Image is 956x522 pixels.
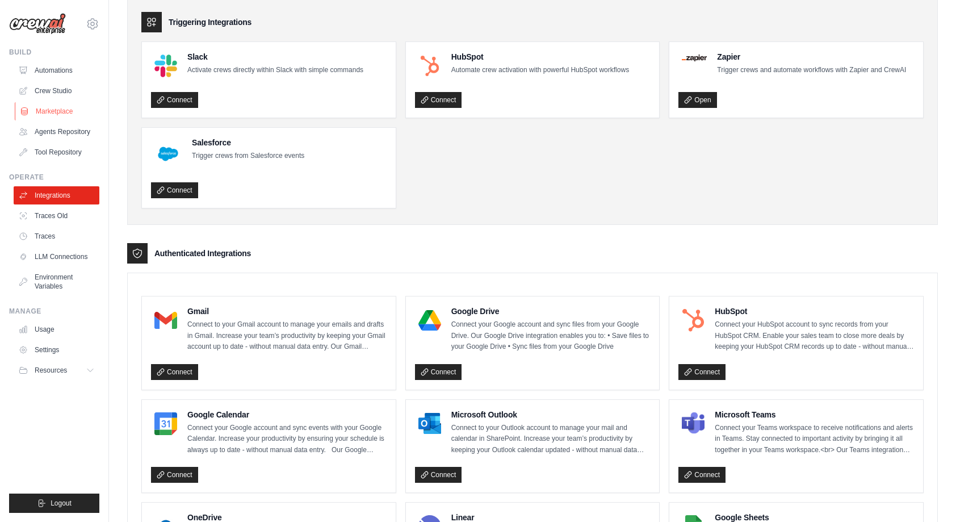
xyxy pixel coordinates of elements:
p: Trigger crews from Salesforce events [192,151,304,162]
h4: Gmail [187,306,387,317]
h4: Salesforce [192,137,304,148]
img: Zapier Logo [682,55,707,61]
a: Connect [151,467,198,483]
div: Build [9,48,99,57]
p: Activate crews directly within Slack with simple commands [187,65,363,76]
h3: Triggering Integrations [169,16,251,28]
a: Automations [14,61,99,80]
button: Logout [9,494,99,513]
div: Operate [9,173,99,182]
p: Connect your Google account and sync events with your Google Calendar. Increase your productivity... [187,423,387,456]
a: Connect [151,92,198,108]
img: Slack Logo [154,55,177,77]
a: LLM Connections [14,248,99,266]
a: Connect [678,467,726,483]
a: Marketplace [15,102,100,120]
h4: Microsoft Teams [715,409,914,420]
a: Connect [415,364,462,380]
h4: Google Drive [451,306,651,317]
a: Tool Repository [14,143,99,161]
h4: Zapier [717,51,906,62]
p: Connect your Teams workspace to receive notifications and alerts in Teams. Stay connected to impo... [715,423,914,456]
img: Logo [9,13,66,35]
a: Crew Studio [14,82,99,100]
h4: HubSpot [451,51,629,62]
div: Manage [9,307,99,316]
img: Microsoft Teams Logo [682,412,705,435]
a: Connect [415,467,462,483]
img: Microsoft Outlook Logo [418,412,441,435]
a: Traces Old [14,207,99,225]
img: HubSpot Logo [418,55,441,77]
p: Trigger crews and automate workflows with Zapier and CrewAI [717,65,906,76]
h4: HubSpot [715,306,914,317]
a: Usage [14,320,99,339]
img: Google Calendar Logo [154,412,177,435]
button: Resources [14,361,99,379]
img: HubSpot Logo [682,309,705,332]
h4: Google Calendar [187,409,387,420]
a: Open [678,92,716,108]
p: Automate crew activation with powerful HubSpot workflows [451,65,629,76]
h3: Authenticated Integrations [154,248,251,259]
a: Connect [151,364,198,380]
span: Resources [35,366,67,375]
p: Connect your Google account and sync files from your Google Drive. Our Google Drive integration e... [451,319,651,353]
img: Salesforce Logo [154,140,182,168]
a: Connect [678,364,726,380]
h4: Slack [187,51,363,62]
a: Integrations [14,186,99,204]
a: Agents Repository [14,123,99,141]
p: Connect your HubSpot account to sync records from your HubSpot CRM. Enable your sales team to clo... [715,319,914,353]
a: Environment Variables [14,268,99,295]
p: Connect to your Outlook account to manage your mail and calendar in SharePoint. Increase your tea... [451,423,651,456]
a: Connect [151,182,198,198]
span: Logout [51,499,72,508]
a: Traces [14,227,99,245]
a: Connect [415,92,462,108]
img: Gmail Logo [154,309,177,332]
a: Settings [14,341,99,359]
p: Connect to your Gmail account to manage your emails and drafts in Gmail. Increase your team’s pro... [187,319,387,353]
img: Google Drive Logo [418,309,441,332]
h4: Microsoft Outlook [451,409,651,420]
